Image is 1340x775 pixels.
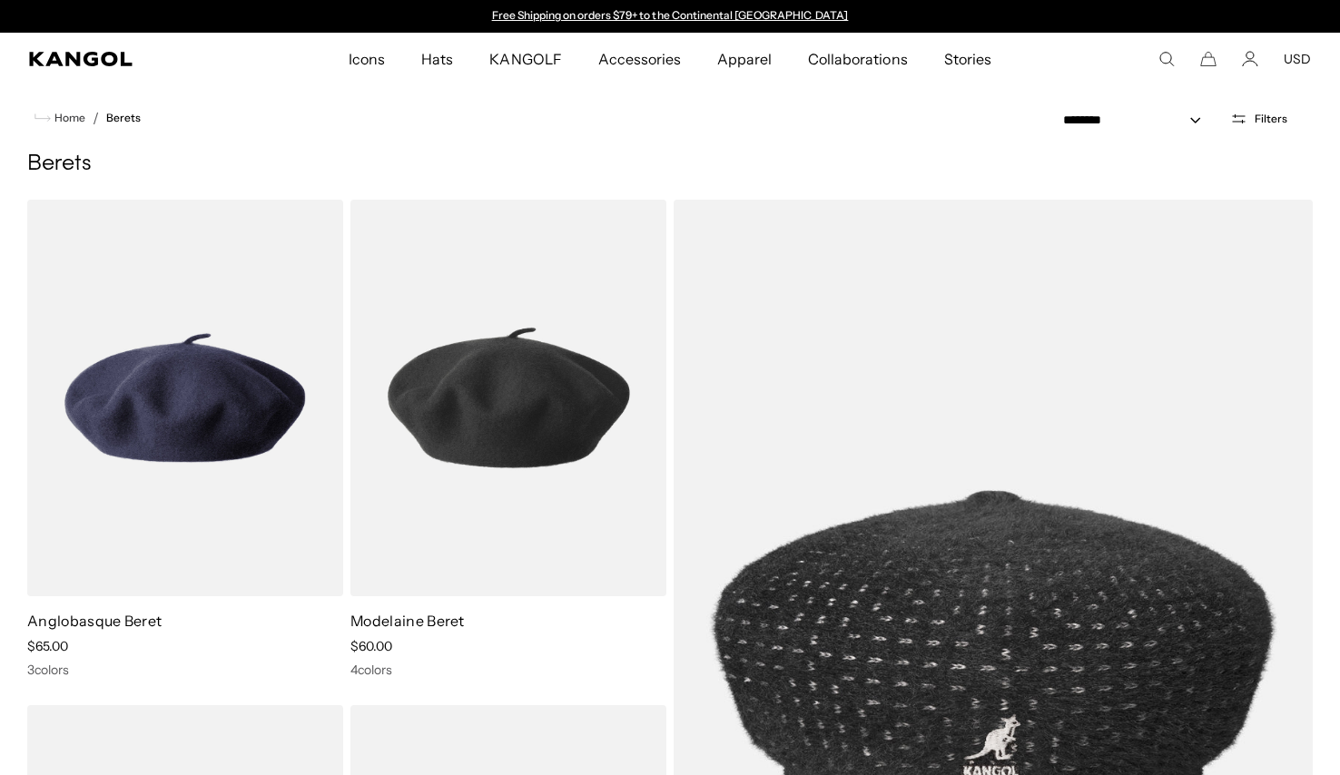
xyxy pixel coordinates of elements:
span: Collaborations [808,33,907,85]
button: USD [1284,51,1311,67]
a: Berets [106,112,141,124]
div: Announcement [483,9,857,24]
span: KANGOLF [489,33,561,85]
span: $60.00 [350,638,392,654]
span: Filters [1255,113,1287,125]
span: Apparel [717,33,772,85]
span: Home [51,112,85,124]
span: Accessories [598,33,681,85]
a: Modelaine Beret [350,612,465,630]
a: Icons [330,33,403,85]
div: 1 of 2 [483,9,857,24]
a: Account [1242,51,1258,67]
span: Icons [349,33,385,85]
a: Home [34,110,85,126]
a: Apparel [699,33,790,85]
button: Open filters [1219,111,1298,127]
h1: Berets [27,151,1313,178]
slideshow-component: Announcement bar [483,9,857,24]
a: Collaborations [790,33,925,85]
span: Hats [421,33,453,85]
select: Sort by: Featured [1056,111,1219,130]
button: Cart [1200,51,1217,67]
a: Kangol [29,52,230,66]
a: Accessories [580,33,699,85]
span: Stories [944,33,991,85]
li: / [85,107,99,129]
a: Stories [926,33,1010,85]
div: 3 colors [27,662,343,678]
span: $65.00 [27,638,68,654]
div: 4 colors [350,662,666,678]
a: Anglobasque Beret [27,612,162,630]
a: KANGOLF [471,33,579,85]
img: Modelaine Beret [350,200,666,596]
img: Anglobasque Beret [27,200,343,596]
a: Hats [403,33,471,85]
a: Free Shipping on orders $79+ to the Continental [GEOGRAPHIC_DATA] [492,8,849,22]
summary: Search here [1158,51,1175,67]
